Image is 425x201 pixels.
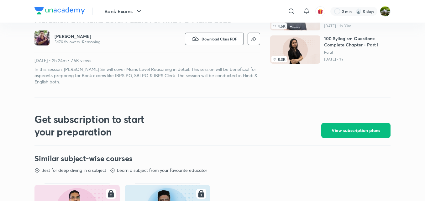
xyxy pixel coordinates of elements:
p: [DATE] • 1h 30m [324,24,391,29]
button: View subscription plans [321,123,391,138]
span: View subscription plans [332,127,380,134]
p: Best for deep diving in a subject [41,167,106,173]
h2: Get subscription to start your preparation [34,113,163,138]
button: avatar [315,6,325,16]
p: [DATE] • 1h [324,57,391,62]
span: 4.5K [271,23,287,29]
h6: 100 Syllogism Questions: Complete Chapter - Part I [324,35,391,48]
img: Company Logo [34,7,85,14]
h3: Similar subject-wise courses [34,153,391,163]
a: Avatar [34,30,50,47]
img: Ratika SHIRSAT [380,6,391,17]
div: right [38,189,116,199]
img: Avatar [34,30,50,45]
p: [DATE] • 2h 24m • 7.5K views [34,57,260,64]
a: Parul [324,50,391,55]
span: 8.3K [271,56,287,62]
button: Bank Exams [101,5,146,18]
span: Download Class PDF [202,36,237,41]
p: In this session, [PERSON_NAME] Sir will cover Mains Level Reasoning in detail. This session will ... [34,66,260,85]
button: Download Class PDF [185,33,244,45]
a: Company Logo [34,7,85,16]
a: [PERSON_NAME] [55,33,100,40]
img: streak [355,8,362,14]
img: avatar [317,8,323,14]
div: right [129,189,206,199]
p: Learn a subject from your favourite educator [117,167,207,173]
p: 547K followers • Reasoning [55,40,100,45]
